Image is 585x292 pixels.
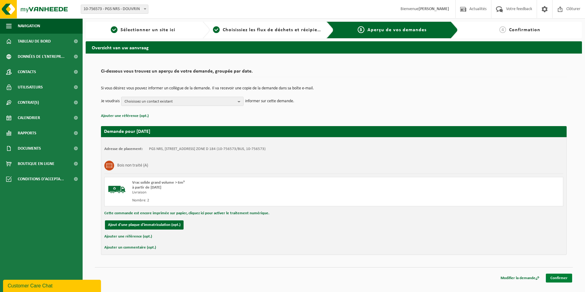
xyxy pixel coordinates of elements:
div: Livraison [132,190,358,195]
span: Rapports [18,125,36,141]
span: Calendrier [18,110,40,125]
img: BL-SO-LV.png [108,180,126,199]
h3: Bois non traité (A) [117,161,148,170]
span: 4 [499,26,506,33]
a: Confirmer [546,274,572,283]
span: 1 [111,26,117,33]
p: Si vous désirez vous pouvez informer un collègue de la demande. Il va recevoir une copie de la de... [101,86,567,91]
strong: Adresse de placement: [104,147,143,151]
strong: [PERSON_NAME] [419,7,449,11]
button: Choisissez un contact existant [121,97,244,106]
span: 3 [358,26,364,33]
p: informer sur cette demande. [245,97,294,106]
span: Conditions d'accepta... [18,171,64,187]
span: Utilisateurs [18,80,43,95]
p: Je voudrais [101,97,120,106]
a: 1Sélectionner un site ici [89,26,198,34]
button: Cette commande est encore imprimée sur papier, cliquez ici pour activer le traitement numérique. [104,209,269,217]
span: Contrat(s) [18,95,39,110]
span: Documents [18,141,41,156]
strong: Demande pour [DATE] [104,129,150,134]
span: Choisissiez les flux de déchets et récipients [223,28,325,32]
h2: Overzicht van uw aanvraag [86,41,582,53]
span: Choisissez un contact existant [125,97,235,106]
strong: à partir de [DATE] [132,185,161,189]
iframe: chat widget [3,279,102,292]
span: Sélectionner un site ici [121,28,175,32]
span: 10-756573 - PGS NRS - DOUVRIN [81,5,148,13]
span: Aperçu de vos demandes [367,28,427,32]
td: PGS NRS, [STREET_ADDRESS] ZONE D 184 (10-756573/BUS, 10-756573) [149,147,266,152]
button: Ajouter une référence (opt.) [104,233,152,241]
h2: Ci-dessous vous trouvez un aperçu de votre demande, groupée par date. [101,69,567,77]
span: Tableau de bord [18,34,51,49]
button: Ajouter un commentaire (opt.) [104,244,156,252]
button: Ajouter une référence (opt.) [101,112,149,120]
span: Boutique en ligne [18,156,54,171]
span: Confirmation [509,28,540,32]
span: Vrac solide grand volume > 6m³ [132,181,184,185]
button: Ajout d'une plaque d'immatriculation (opt.) [105,220,184,230]
span: Données de l'entrepr... [18,49,65,64]
span: 10-756573 - PGS NRS - DOUVRIN [81,5,148,14]
span: Contacts [18,64,36,80]
span: 2 [213,26,220,33]
div: Nombre: 2 [132,198,358,203]
a: Modifier la demande [496,274,544,283]
a: 2Choisissiez les flux de déchets et récipients [213,26,322,34]
span: Navigation [18,18,40,34]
